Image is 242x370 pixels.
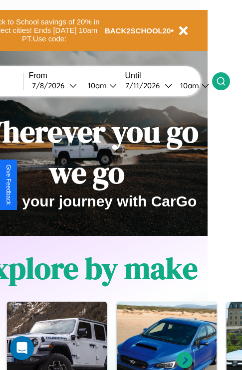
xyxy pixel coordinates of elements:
div: 7 / 11 / 2026 [125,81,165,90]
button: 10am [80,80,120,91]
div: Open Intercom Messenger [10,336,34,360]
label: Until [125,71,212,80]
div: 10am [175,81,202,90]
button: 10am [172,80,212,91]
button: 7/8/2026 [29,80,80,91]
b: BACK2SCHOOL20 [105,26,171,35]
div: Give Feedback [5,165,12,205]
div: 7 / 8 / 2026 [32,81,69,90]
label: From [29,71,120,80]
div: 10am [83,81,109,90]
